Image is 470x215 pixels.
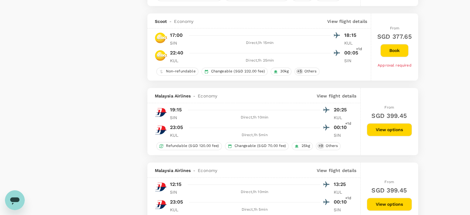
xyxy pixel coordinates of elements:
[334,132,349,138] p: SIN
[356,46,362,52] span: +1d
[155,106,167,118] img: MH
[371,185,407,195] h6: SGD 399.45
[155,167,191,174] span: Malaysia Airlines
[317,143,324,148] span: + 9
[390,26,399,30] span: From
[170,32,183,39] p: 17:00
[299,143,312,148] span: 25kg
[344,32,360,39] p: 18:15
[155,181,167,193] img: MH
[334,124,349,131] p: 00:10
[155,93,191,99] span: Malaysia Airlines
[377,32,412,41] h6: SGD 377.65
[198,93,217,99] span: Economy
[367,123,412,136] button: View options
[170,207,185,213] p: KUL
[344,40,360,46] p: KUL
[156,67,198,75] div: Non-refundable
[170,189,185,195] p: SIN
[225,142,289,150] div: Changeable (SGD 70.00 fee)
[201,67,268,75] div: Changeable (SGD 232.00 fee)
[344,49,360,57] p: 00:05
[384,180,394,184] span: From
[334,106,349,114] p: 20:25
[189,58,331,64] div: Direct , 1h 25min
[170,49,184,57] p: 22:40
[170,40,185,46] p: SIN
[378,63,412,67] span: Approval required
[384,105,394,110] span: From
[189,207,320,213] div: Direct , 1h 5min
[345,195,351,201] span: +1d
[170,124,183,131] p: 23:05
[232,143,289,148] span: Changeable (SGD 70.00 fee)
[334,207,349,213] p: SIN
[367,198,412,211] button: View options
[156,142,222,150] div: Refundable (SGD 120.00 fee)
[317,167,357,174] p: View flight details
[155,32,167,44] img: TR
[294,67,319,75] div: +5Others
[155,198,167,211] img: MH
[371,111,407,121] h6: SGD 399.45
[170,181,182,188] p: 12:15
[191,93,198,99] span: -
[189,132,320,138] div: Direct , 1h 5min
[155,49,167,62] img: TR
[327,18,367,24] p: View flight details
[170,132,185,138] p: KUL
[380,44,409,57] button: Book
[323,143,340,148] span: Others
[189,189,320,195] div: Direct , 1h 10min
[198,167,217,174] span: Economy
[271,67,292,75] div: 30kg
[316,142,341,150] div: +9Others
[170,106,182,114] p: 19:15
[170,58,185,64] p: KUL
[170,198,183,206] p: 23:05
[189,114,320,121] div: Direct , 1h 10min
[296,69,303,74] span: + 5
[189,40,331,46] div: Direct , 1h 15min
[334,181,349,188] p: 13:25
[345,121,351,127] span: +1d
[334,114,349,121] p: KUL
[155,18,167,24] span: Scoot
[278,69,291,74] span: 30kg
[163,69,198,74] span: Non-refundable
[334,189,349,195] p: KUL
[155,124,167,136] img: MH
[163,143,222,148] span: Refundable (SGD 120.00 fee)
[344,58,360,64] p: SIN
[317,93,357,99] p: View flight details
[209,69,267,74] span: Changeable (SGD 232.00 fee)
[167,18,174,24] span: -
[334,198,349,206] p: 00:10
[292,142,313,150] div: 25kg
[191,167,198,174] span: -
[302,69,319,74] span: Others
[170,114,185,121] p: SIN
[5,190,25,210] iframe: Button to launch messaging window
[174,18,193,24] span: Economy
